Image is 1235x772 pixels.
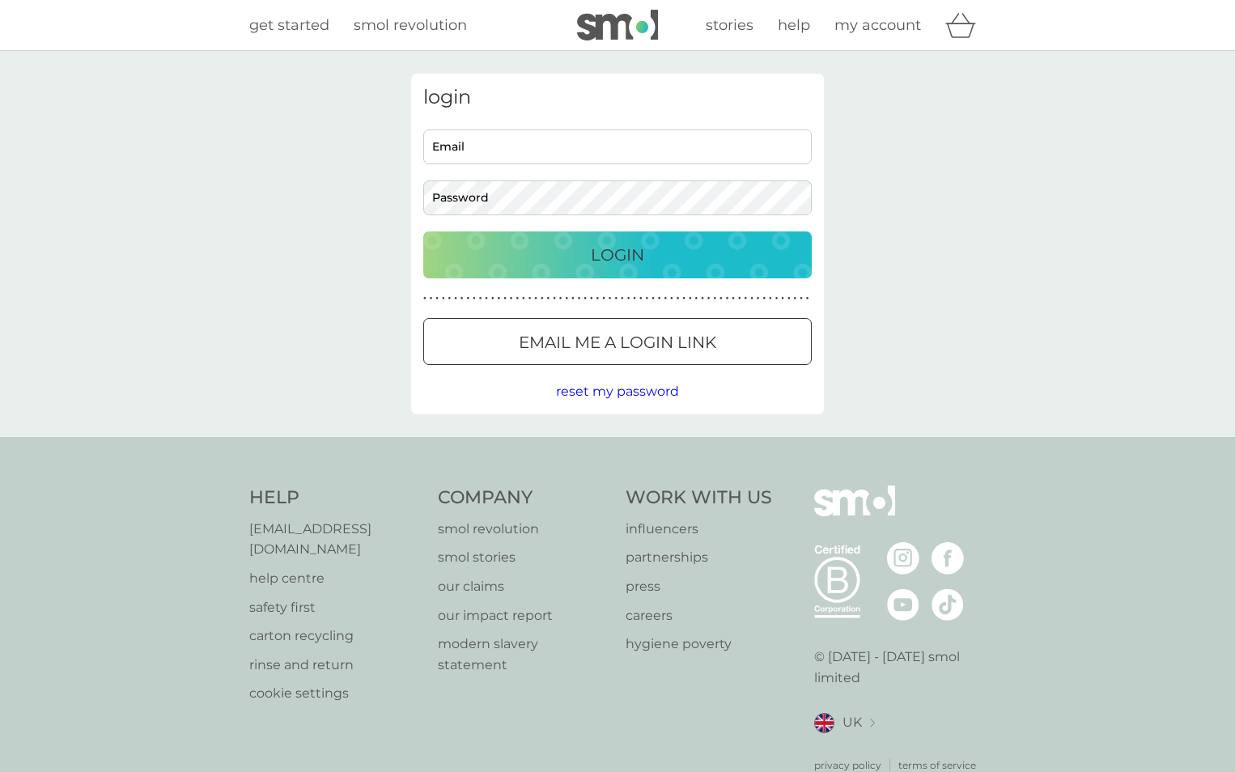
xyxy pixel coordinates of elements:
h4: Help [249,486,422,511]
p: ● [646,295,649,303]
span: stories [706,16,753,34]
p: ● [621,295,624,303]
span: reset my password [556,384,679,399]
a: hygiene poverty [626,634,772,655]
p: ● [738,295,741,303]
p: ● [769,295,772,303]
img: visit the smol Tiktok page [932,588,964,621]
p: ● [745,295,748,303]
a: influencers [626,519,772,540]
p: ● [614,295,617,303]
a: carton recycling [249,626,422,647]
p: ● [442,295,445,303]
p: ● [732,295,735,303]
p: ● [633,295,636,303]
p: ● [454,295,457,303]
p: ● [559,295,562,303]
p: ● [498,295,501,303]
img: visit the smol Youtube page [887,588,919,621]
p: ● [695,295,698,303]
p: ● [485,295,488,303]
button: Email me a login link [423,318,812,365]
a: rinse and return [249,655,422,676]
a: safety first [249,597,422,618]
button: Login [423,231,812,278]
p: our claims [438,576,610,597]
p: ● [503,295,507,303]
a: smol revolution [354,14,467,37]
a: smol stories [438,547,610,568]
p: ● [473,295,476,303]
p: ● [516,295,519,303]
p: © [DATE] - [DATE] smol limited [814,647,987,688]
p: ● [528,295,532,303]
a: help centre [249,568,422,589]
h4: Work With Us [626,486,772,511]
h4: Company [438,486,610,511]
p: ● [448,295,452,303]
img: select a new location [870,719,875,727]
p: ● [571,295,575,303]
h3: login [423,86,812,109]
img: UK flag [814,713,834,733]
p: ● [639,295,643,303]
p: ● [726,295,729,303]
p: ● [553,295,556,303]
p: ● [541,295,544,303]
p: ● [423,295,427,303]
p: ● [701,295,704,303]
p: ● [466,295,469,303]
p: ● [609,295,612,303]
p: cookie settings [249,683,422,704]
p: ● [664,295,667,303]
p: ● [522,295,525,303]
span: help [778,16,810,34]
a: partnerships [626,547,772,568]
p: ● [627,295,630,303]
p: ● [584,295,587,303]
p: ● [435,295,439,303]
p: Login [591,242,644,268]
span: my account [834,16,921,34]
button: reset my password [556,381,679,402]
p: ● [510,295,513,303]
a: smol revolution [438,519,610,540]
p: ● [479,295,482,303]
a: help [778,14,810,37]
a: stories [706,14,753,37]
p: ● [713,295,716,303]
p: ● [534,295,537,303]
span: get started [249,16,329,34]
p: ● [460,295,464,303]
a: our impact report [438,605,610,626]
p: ● [750,295,753,303]
a: [EMAIL_ADDRESS][DOMAIN_NAME] [249,519,422,560]
p: ● [775,295,779,303]
p: ● [757,295,760,303]
span: smol revolution [354,16,467,34]
img: visit the smol Instagram page [887,542,919,575]
p: ● [596,295,600,303]
a: modern slavery statement [438,634,610,675]
p: ● [682,295,685,303]
a: press [626,576,772,597]
p: careers [626,605,772,626]
p: ● [430,295,433,303]
p: ● [806,295,809,303]
p: ● [491,295,494,303]
img: visit the smol Facebook page [932,542,964,575]
a: get started [249,14,329,37]
p: ● [651,295,655,303]
p: ● [707,295,711,303]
